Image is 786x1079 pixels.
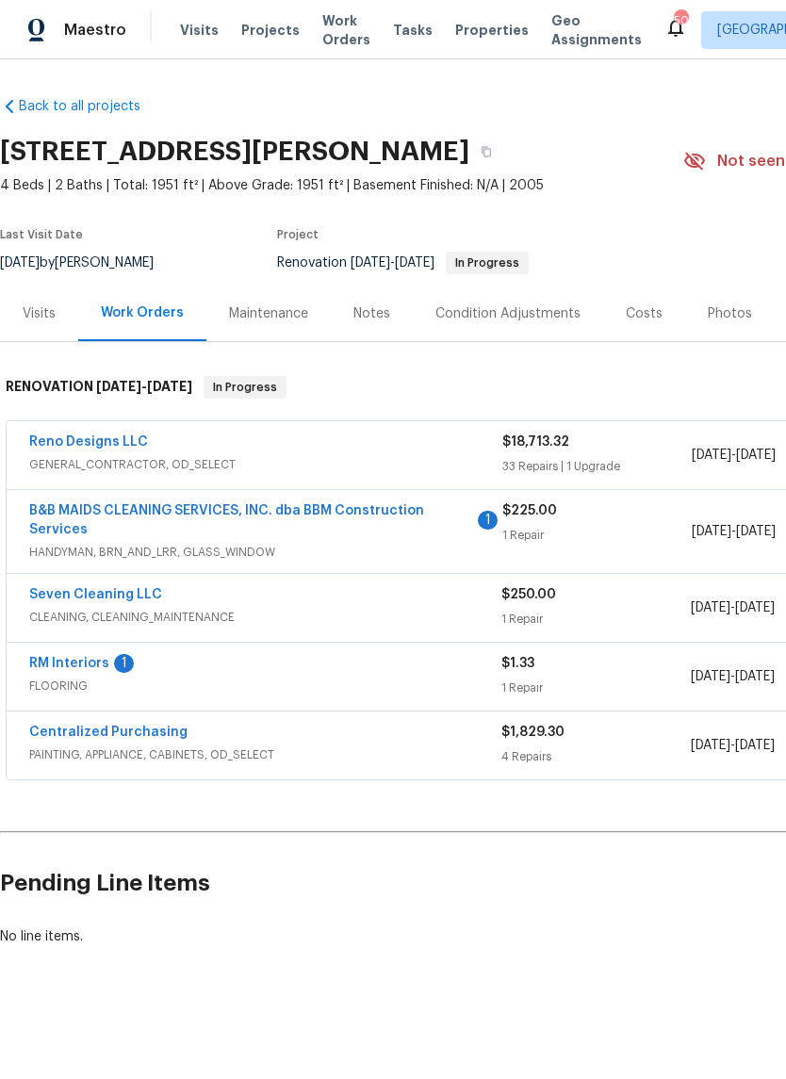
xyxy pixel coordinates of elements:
[6,376,192,399] h6: RENOVATION
[735,670,775,683] span: [DATE]
[180,21,219,40] span: Visits
[469,135,503,169] button: Copy Address
[29,677,501,695] span: FLOORING
[691,667,775,686] span: -
[64,21,126,40] span: Maestro
[29,543,502,562] span: HANDYMAN, BRN_AND_LRR, GLASS_WINDOW
[29,588,162,601] a: Seven Cleaning LLC
[277,256,529,270] span: Renovation
[101,303,184,322] div: Work Orders
[29,608,501,627] span: CLEANING, CLEANING_MAINTENANCE
[435,304,581,323] div: Condition Adjustments
[708,304,752,323] div: Photos
[502,457,692,476] div: 33 Repairs | 1 Upgrade
[322,11,370,49] span: Work Orders
[351,256,390,270] span: [DATE]
[29,726,188,739] a: Centralized Purchasing
[735,739,775,752] span: [DATE]
[501,588,556,601] span: $250.00
[29,657,109,670] a: RM Interiors
[736,525,776,538] span: [DATE]
[23,304,56,323] div: Visits
[551,11,642,49] span: Geo Assignments
[29,504,424,536] a: B&B MAIDS CLEANING SERVICES, INC. dba BBM Construction Services
[736,449,776,462] span: [DATE]
[691,601,730,614] span: [DATE]
[501,610,690,629] div: 1 Repair
[147,380,192,393] span: [DATE]
[205,378,285,397] span: In Progress
[501,657,534,670] span: $1.33
[502,526,692,545] div: 1 Repair
[692,525,731,538] span: [DATE]
[96,380,192,393] span: -
[229,304,308,323] div: Maintenance
[691,670,730,683] span: [DATE]
[393,24,433,37] span: Tasks
[692,449,731,462] span: [DATE]
[691,598,775,617] span: -
[29,455,502,474] span: GENERAL_CONTRACTOR, OD_SELECT
[241,21,300,40] span: Projects
[502,504,557,517] span: $225.00
[692,446,776,465] span: -
[448,257,527,269] span: In Progress
[478,511,498,530] div: 1
[351,256,434,270] span: -
[29,745,501,764] span: PAINTING, APPLIANCE, CABINETS, OD_SELECT
[455,21,529,40] span: Properties
[114,654,134,673] div: 1
[96,380,141,393] span: [DATE]
[502,435,569,449] span: $18,713.32
[674,11,687,30] div: 50
[501,726,565,739] span: $1,829.30
[626,304,663,323] div: Costs
[277,229,319,240] span: Project
[501,678,690,697] div: 1 Repair
[692,522,776,541] span: -
[735,601,775,614] span: [DATE]
[501,747,690,766] div: 4 Repairs
[691,739,730,752] span: [DATE]
[691,736,775,755] span: -
[395,256,434,270] span: [DATE]
[353,304,390,323] div: Notes
[29,435,148,449] a: Reno Designs LLC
